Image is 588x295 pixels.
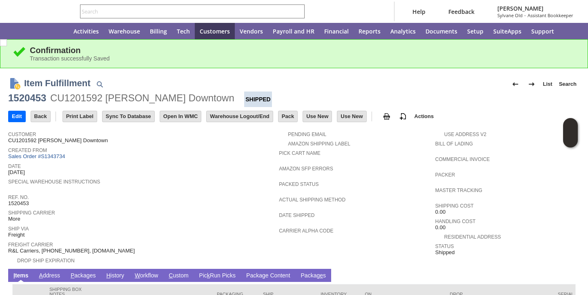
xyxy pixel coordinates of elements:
[8,163,21,169] a: Date
[169,272,173,279] span: C
[337,111,366,122] input: Use New
[31,111,50,122] input: Back
[435,141,473,147] a: Bill Of Lading
[531,27,554,35] span: Support
[39,272,43,279] span: A
[34,26,44,36] svg: Shortcuts
[359,27,381,35] span: Reports
[279,150,321,156] a: Pick Cart Name
[435,156,490,162] a: Commercial Invoice
[106,272,110,279] span: H
[528,12,573,18] span: Assistant Bookkeeper
[435,219,476,224] a: Handling Cost
[444,234,501,240] a: Residential Address
[382,112,392,121] img: print.svg
[435,244,454,249] a: Status
[385,23,421,39] a: Analytics
[109,27,140,35] span: Warehouse
[37,272,62,280] a: Address
[435,224,445,231] span: 0.00
[320,272,323,279] span: e
[488,23,526,39] a: SuiteApps
[425,27,457,35] span: Documents
[497,4,573,12] span: [PERSON_NAME]
[11,272,31,280] a: Items
[8,179,100,185] a: Special Warehouse Instructions
[527,79,537,89] img: Next
[8,137,108,144] span: CU1201592 [PERSON_NAME] Downtown
[510,79,520,89] img: Previous
[8,248,135,254] span: R&L Carriers, [PHONE_NUMBER], [DOMAIN_NAME]
[197,272,238,280] a: PickRun Picks
[273,27,314,35] span: Payroll and HR
[8,216,20,222] span: More
[279,181,318,187] a: Packed Status
[8,92,46,105] div: 1520453
[9,111,25,122] input: Edit
[444,132,486,137] a: Use Address V2
[262,272,265,279] span: g
[462,23,488,39] a: Setup
[8,169,25,176] span: [DATE]
[435,209,445,215] span: 0.00
[8,210,55,216] a: Shipping Carrier
[524,12,526,18] span: -
[160,111,201,122] input: Open In WMC
[8,147,47,153] a: Created From
[412,8,425,16] span: Help
[8,242,53,248] a: Freight Carrier
[10,23,29,39] a: Recent Records
[240,27,263,35] span: Vendors
[288,141,350,147] a: Amazon Shipping Label
[133,272,160,280] a: Workflow
[71,272,74,279] span: P
[177,27,190,35] span: Tech
[398,112,408,121] img: add-record.svg
[467,27,483,35] span: Setup
[145,23,172,39] a: Billing
[172,23,195,39] a: Tech
[278,111,297,122] input: Pack
[30,46,575,55] div: Confirmation
[200,27,230,35] span: Customers
[421,23,462,39] a: Documents
[104,272,126,280] a: History
[207,272,210,279] span: k
[563,133,578,148] span: Oracle Guided Learning Widget. To move around, please hold and drag
[95,79,105,89] img: Quick Find
[435,249,455,256] span: Shipped
[526,23,559,39] a: Support
[244,92,272,107] div: Shipped
[8,153,67,159] a: Sales Order #S1343734
[244,272,292,280] a: Package Content
[293,7,303,16] svg: Search
[324,27,349,35] span: Financial
[17,258,75,264] a: Drop Ship Expiration
[390,27,416,35] span: Analytics
[279,228,333,234] a: Carrier Alpha Code
[8,226,29,232] a: Ship Via
[540,78,556,91] a: List
[24,76,91,90] h1: Item Fulfillment
[102,111,154,122] input: Sync To Database
[8,194,29,200] a: Ref. No.
[411,113,437,119] a: Actions
[235,23,268,39] a: Vendors
[49,23,69,39] a: Home
[435,203,474,209] a: Shipping Cost
[497,12,523,18] span: Sylvane Old
[73,27,99,35] span: Activities
[50,92,234,105] div: CU1201592 [PERSON_NAME] Downtown
[195,23,235,39] a: Customers
[268,23,319,39] a: Payroll and HR
[30,55,575,62] div: Transaction successfully Saved
[104,23,145,39] a: Warehouse
[435,172,455,178] a: Packer
[565,270,575,280] a: Unrolled view on
[448,8,474,16] span: Feedback
[354,23,385,39] a: Reports
[435,188,482,193] a: Master Tracking
[279,197,345,203] a: Actual Shipping Method
[135,272,140,279] span: W
[303,111,332,122] input: Use New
